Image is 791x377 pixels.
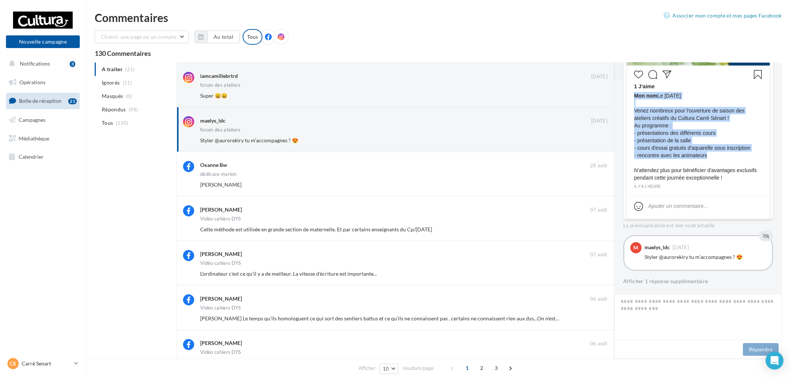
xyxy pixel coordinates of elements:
span: Mon nom [634,93,657,99]
span: Tous [102,119,113,127]
svg: J’aime [634,70,643,79]
span: m [634,244,639,251]
span: 06 août [590,340,608,347]
button: Afficher 1 réponse supplémentaire [623,277,708,286]
span: [DATE] [591,73,608,80]
span: Calendrier [19,153,44,160]
div: [PERSON_NAME] [200,250,242,258]
span: Campagnes [19,117,45,123]
button: 10 [379,364,398,374]
span: (98) [129,107,138,113]
span: 06 août [590,296,608,302]
span: 07 août [590,207,608,213]
button: Notifications 3 [4,56,78,72]
span: 1 [461,362,473,374]
button: Au total [195,31,240,43]
div: 3 [70,61,75,67]
a: CS Carré Senart [6,357,80,371]
div: Vidéo cahiers DYS [200,350,241,355]
span: 3 [490,362,502,374]
span: (11) [123,80,132,86]
div: [PERSON_NAME] [200,295,242,302]
div: maelys_ldc [200,117,226,124]
a: Médiathèque [4,131,81,146]
span: Masqués [102,92,123,100]
div: Open Intercom Messenger [766,352,784,370]
span: Ignorés [102,79,120,86]
span: [PERSON_NAME] [200,181,242,188]
span: 2 [476,362,488,374]
svg: Emoji [634,202,643,211]
div: La prévisualisation est non-contractuelle [623,219,773,229]
div: forum des ateliers [200,83,241,88]
span: Choisir une page ou un compte [101,34,176,40]
svg: Enregistrer [753,70,762,79]
div: Oxanne Bw [200,161,227,169]
button: Au total [207,31,240,43]
a: Campagnes [4,112,81,128]
div: Vidéo cahiers DYS [200,216,241,221]
div: Vidéo cahiers DYS [200,261,241,266]
span: Styler @aurorekiry tu m’accompagnes ? 😍 [200,137,298,143]
div: 1 J’aime [634,83,762,92]
span: Répondus [102,106,126,113]
a: Boîte de réception21 [4,93,81,109]
div: 21 [68,98,77,104]
a: Calendrier [4,149,81,165]
div: Tous [243,29,262,45]
div: iamcamillebrtrd [200,72,238,80]
div: forum des ateliers [200,127,241,132]
span: Cette méthode est utilisée en grande section de maternelle. Et par certains enseignants du Cp/[DATE] [200,226,432,232]
span: 10 [383,366,389,372]
a: Opérations [4,75,81,90]
span: 28 août [590,162,608,169]
button: Choisir une page ou un compte [95,31,189,43]
span: [DATE] [672,245,689,250]
div: [PERSON_NAME] [200,339,242,347]
button: Nouvelle campagne [6,35,80,48]
svg: Commenter [648,70,657,79]
span: (130) [116,120,129,126]
svg: Partager la publication [662,70,671,79]
span: Le [DATE] Venez nombreux pour l'ouverture de saison des ateliers créatifs du Cultura Carré Sénart... [634,92,762,181]
div: dédicace marion [200,172,237,177]
span: [PERSON_NAME] Le temps qu'ils homologuent ce qui sort des sentiers battus et ce qu'ils ne connais... [200,315,609,321]
span: résultats/page [403,365,434,372]
button: Répondre [743,343,779,356]
p: Carré Senart [22,360,71,367]
span: Médiathèque [19,135,49,141]
span: L'ordinateur c'est ce qu'il y a de meilleur. La vitesse d'écriture est importante... [200,270,377,277]
div: Vidéo cahiers DYS [200,305,241,310]
a: Associer mon compte et mes pages Facebook [664,11,782,20]
span: (0) [126,93,132,99]
div: maelys_ldc [645,245,670,250]
span: CS [10,360,16,367]
div: [PERSON_NAME] [200,206,242,213]
span: Notifications [20,60,50,67]
div: Commentaires [95,12,782,23]
div: Ajouter un commentaire... [648,202,708,210]
span: [DATE] [591,118,608,124]
span: Afficher [359,365,375,372]
span: Boîte de réception [19,98,62,104]
span: 07 août [590,251,608,258]
div: 130 Commentaires [95,50,782,57]
div: il y a 1 heure [634,183,762,190]
div: Styler @aurorekiry tu m’accompagnes ? 😍 [645,253,766,261]
span: Opérations [19,79,45,85]
span: Super 😀😀 [200,92,227,99]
